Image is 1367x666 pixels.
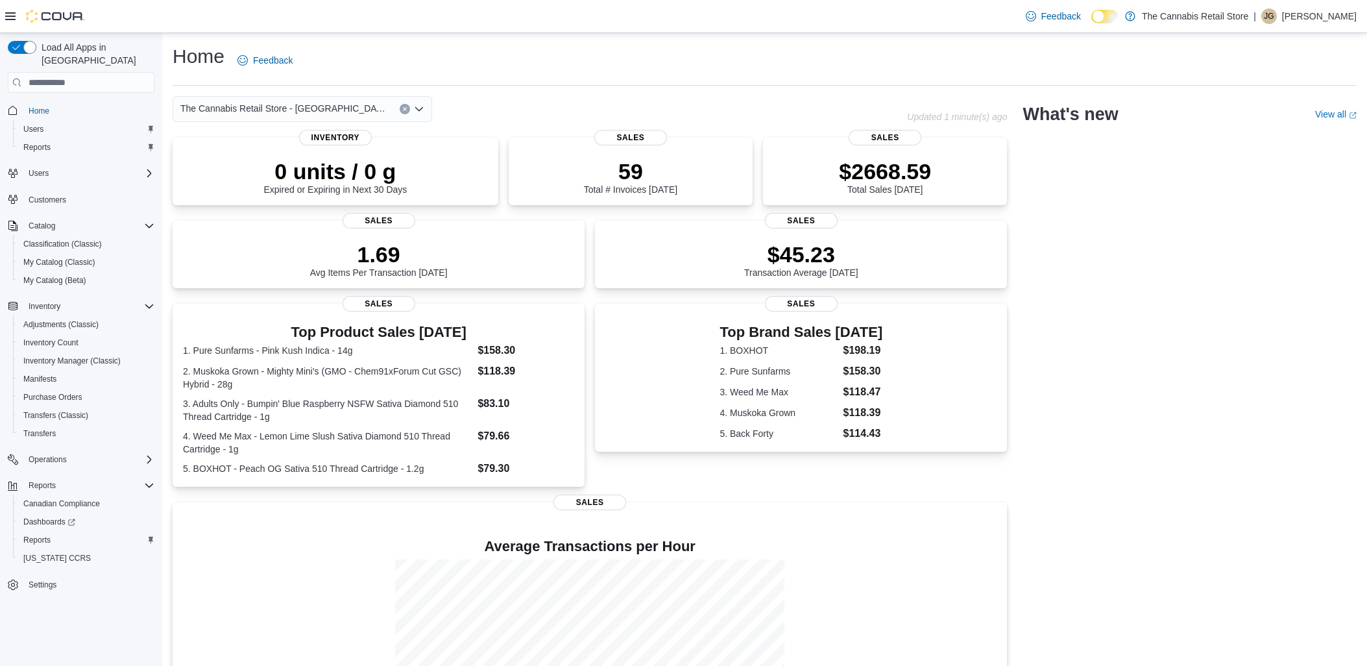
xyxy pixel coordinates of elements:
button: [US_STATE] CCRS [13,549,160,567]
button: Transfers [13,425,160,443]
span: Inventory Count [23,338,79,348]
p: Updated 1 minute(s) ago [907,112,1007,122]
span: Reports [18,532,154,548]
span: JG [1264,8,1274,24]
dd: $158.30 [478,343,574,358]
button: Reports [13,531,160,549]
span: Home [23,102,154,118]
span: Adjustments (Classic) [23,319,99,330]
a: Purchase Orders [18,389,88,405]
span: Reports [23,535,51,545]
button: Purchase Orders [13,388,160,406]
span: Adjustments (Classic) [18,317,154,332]
span: Catalog [29,221,55,231]
button: Canadian Compliance [13,495,160,513]
p: The Cannabis Retail Store [1142,8,1248,24]
span: Reports [18,140,154,155]
p: $2668.59 [839,158,931,184]
input: Dark Mode [1091,10,1119,23]
span: Home [29,106,49,116]
span: My Catalog (Beta) [23,275,86,286]
button: Operations [23,452,72,467]
img: Cova [26,10,84,23]
a: Dashboards [18,514,80,530]
dt: 1. BOXHOT [720,344,838,357]
span: Sales [765,213,838,228]
span: Users [18,121,154,137]
button: Clear input [400,104,410,114]
dt: 5. Back Forty [720,427,838,440]
span: Transfers (Classic) [18,408,154,423]
dt: 3. Weed Me Max [720,386,838,399]
a: My Catalog (Beta) [18,273,91,288]
span: Catalog [23,218,154,234]
button: Catalog [3,217,160,235]
div: Total # Invoices [DATE] [584,158,677,195]
dt: 5. BOXHOT - Peach OG Sativa 510 Thread Cartridge - 1.2g [183,462,472,475]
span: Classification (Classic) [23,239,102,249]
span: Purchase Orders [23,392,82,402]
a: Transfers (Classic) [18,408,93,423]
button: Inventory Count [13,334,160,352]
p: [PERSON_NAME] [1282,8,1357,24]
span: Inventory Manager (Classic) [18,353,154,369]
span: Operations [29,454,67,465]
span: Customers [29,195,66,205]
span: Users [23,166,154,181]
button: Customers [3,190,160,209]
button: Operations [3,450,160,469]
a: Customers [23,192,71,208]
a: My Catalog (Classic) [18,254,101,270]
span: Canadian Compliance [23,499,100,509]
span: Transfers [23,428,56,439]
span: Inventory Count [18,335,154,351]
span: Sales [343,296,415,312]
span: Manifests [23,374,56,384]
dd: $158.30 [843,364,883,379]
a: Feedback [1021,3,1086,29]
button: Users [13,120,160,138]
span: Inventory [299,130,372,145]
a: Transfers [18,426,61,441]
svg: External link [1349,112,1357,119]
span: Dashboards [23,517,75,527]
span: Feedback [1041,10,1081,23]
button: Transfers (Classic) [13,406,160,425]
a: View allExternal link [1315,109,1357,119]
a: Inventory Count [18,335,84,351]
a: Adjustments (Classic) [18,317,104,332]
dd: $198.19 [843,343,883,358]
span: Transfers (Classic) [23,410,88,421]
span: Sales [594,130,667,145]
span: My Catalog (Beta) [18,273,154,288]
span: Sales [343,213,415,228]
h4: Average Transactions per Hour [183,539,997,554]
p: $45.23 [744,241,858,267]
span: Settings [29,580,56,590]
div: Expired or Expiring in Next 30 Days [263,158,407,195]
a: Inventory Manager (Classic) [18,353,126,369]
button: Users [23,166,54,181]
button: Classification (Classic) [13,235,160,253]
a: Manifests [18,371,62,387]
dt: 2. Pure Sunfarms [720,365,838,378]
span: Inventory [29,301,60,312]
div: Transaction Average [DATE] [744,241,858,278]
button: Adjustments (Classic) [13,315,160,334]
span: Users [23,124,43,134]
h3: Top Brand Sales [DATE] [720,325,882,340]
span: Customers [23,191,154,208]
button: Catalog [23,218,60,234]
a: Dashboards [13,513,160,531]
a: Users [18,121,49,137]
a: Classification (Classic) [18,236,107,252]
span: Purchase Orders [18,389,154,405]
span: Dashboards [18,514,154,530]
button: Inventory Manager (Classic) [13,352,160,370]
span: The Cannabis Retail Store - [GEOGRAPHIC_DATA] [180,101,387,116]
h2: What's new [1022,104,1118,125]
h1: Home [173,43,224,69]
p: 0 units / 0 g [263,158,407,184]
div: Avg Items Per Transaction [DATE] [310,241,448,278]
span: Load All Apps in [GEOGRAPHIC_DATA] [36,41,154,67]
